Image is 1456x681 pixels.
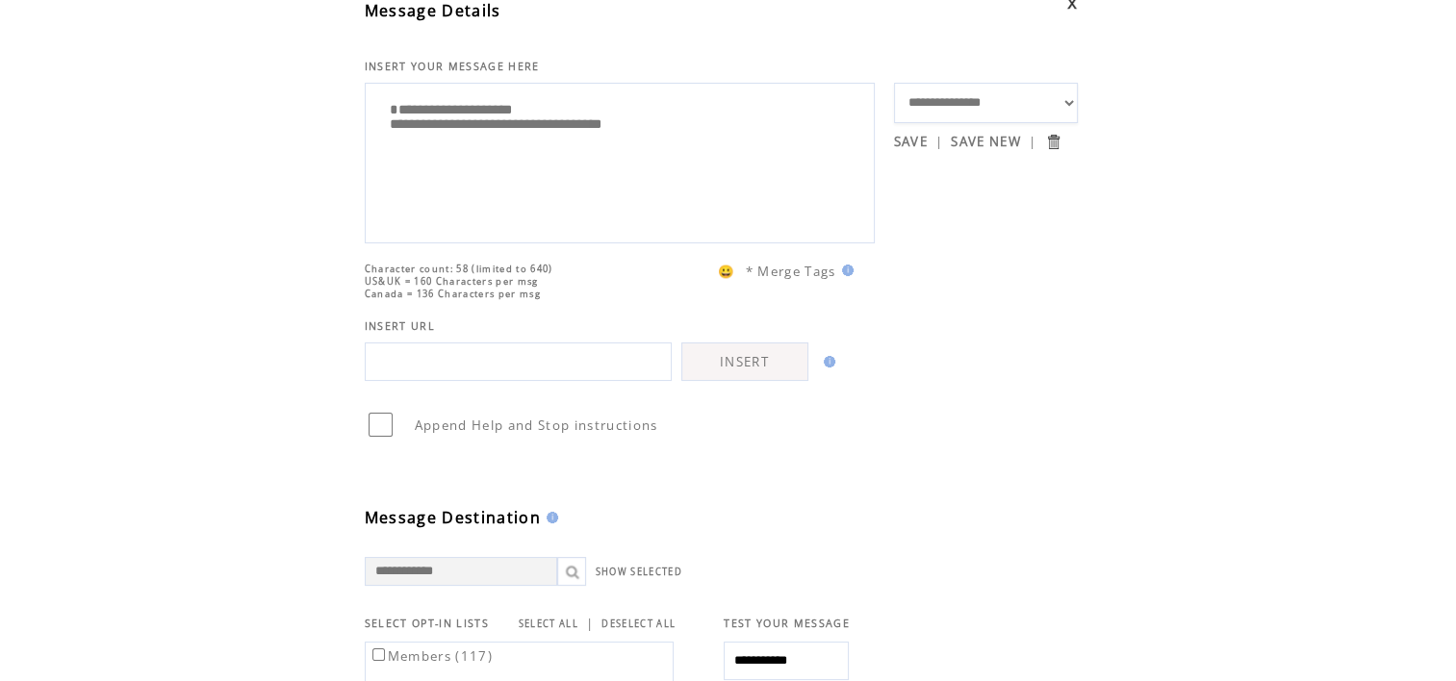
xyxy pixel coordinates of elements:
label: Members (117) [369,647,493,665]
a: SELECT ALL [519,618,578,630]
span: | [1029,133,1036,150]
span: INSERT YOUR MESSAGE HERE [365,60,540,73]
span: Character count: 58 (limited to 640) [365,263,553,275]
img: help.gif [541,512,558,523]
span: * Merge Tags [746,263,836,280]
img: help.gif [836,265,854,276]
span: SELECT OPT-IN LISTS [365,617,489,630]
span: Append Help and Stop instructions [415,416,658,434]
span: | [935,133,943,150]
span: | [586,615,594,632]
a: SAVE [894,133,928,150]
span: TEST YOUR MESSAGE [724,617,850,630]
input: Submit [1044,133,1062,151]
a: SAVE NEW [951,133,1021,150]
span: INSERT URL [365,319,435,333]
a: INSERT [681,342,808,381]
span: Canada = 136 Characters per msg [365,288,541,300]
a: SHOW SELECTED [596,566,682,578]
span: Message Destination [365,507,541,528]
span: US&UK = 160 Characters per msg [365,275,539,288]
img: help.gif [818,356,835,367]
span: 😀 [718,263,735,280]
a: DESELECT ALL [601,618,676,630]
input: Members (117) [372,648,385,661]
